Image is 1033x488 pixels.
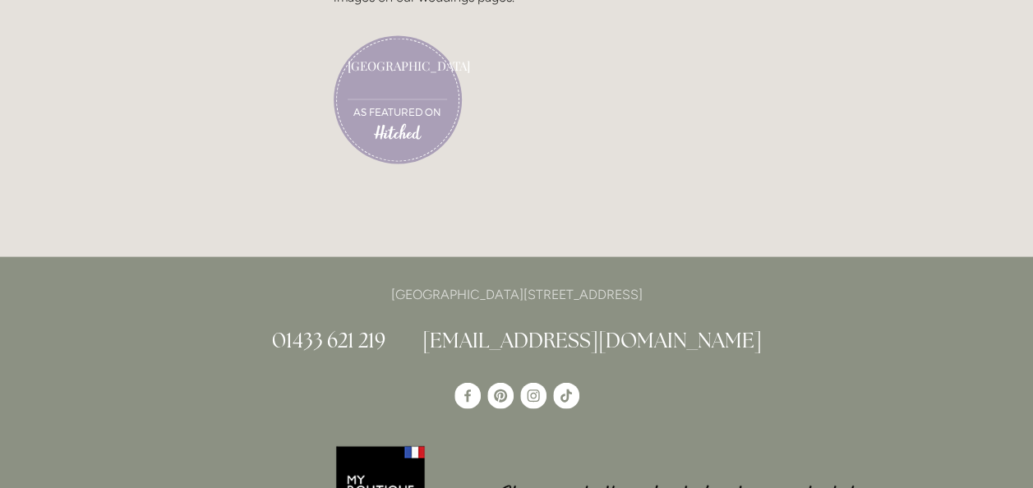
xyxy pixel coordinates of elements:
a: As featured on [353,106,441,117]
a: [GEOGRAPHIC_DATA] [348,58,447,100]
a: [EMAIL_ADDRESS][DOMAIN_NAME] [422,327,762,353]
a: Pinterest [487,383,514,409]
img: hitched.co.uk [364,124,431,140]
a: 01433 621 219 [272,327,385,353]
a: TikTok [553,383,579,409]
p: [GEOGRAPHIC_DATA][STREET_ADDRESS] [124,283,910,306]
a: Losehill House Hotel & Spa [454,383,481,409]
a: Instagram [520,383,546,409]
